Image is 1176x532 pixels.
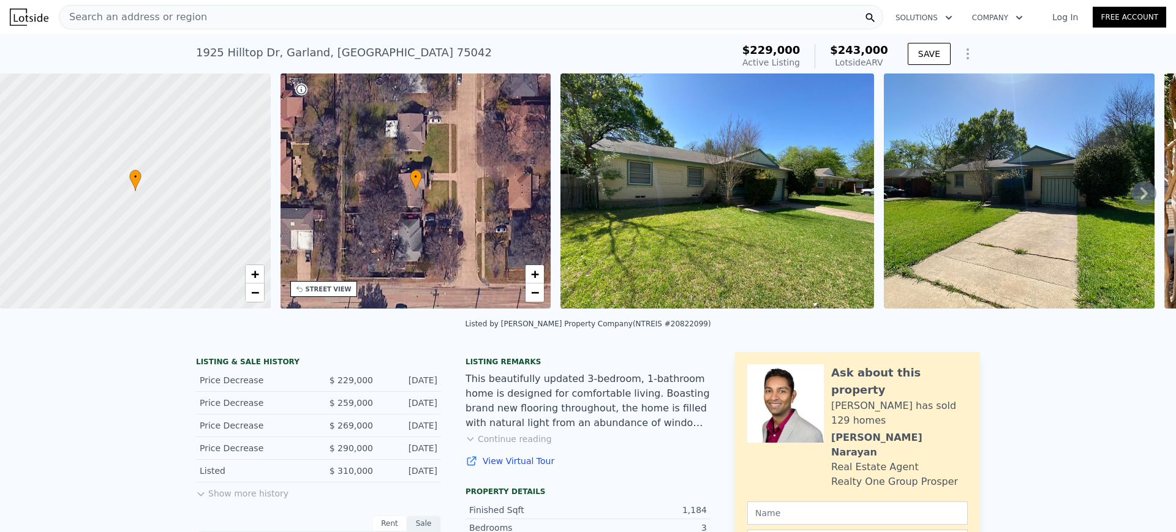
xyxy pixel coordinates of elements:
[831,364,968,399] div: Ask about this property
[383,442,437,454] div: [DATE]
[200,465,309,477] div: Listed
[1093,7,1166,28] a: Free Account
[10,9,48,26] img: Lotside
[742,58,800,67] span: Active Listing
[831,430,968,460] div: [PERSON_NAME] Narayan
[831,460,919,474] div: Real Estate Agent
[886,7,962,29] button: Solutions
[410,171,422,182] span: •
[466,455,710,467] a: View Virtual Tour
[830,43,888,56] span: $243,000
[831,474,958,489] div: Realty One Group Prosper
[526,283,544,302] a: Zoom out
[908,43,951,65] button: SAVE
[588,504,707,516] div: 1,184
[742,43,801,56] span: $229,000
[330,398,373,408] span: $ 259,000
[469,504,588,516] div: Finished Sqft
[196,482,288,500] button: Show more history
[383,465,437,477] div: [DATE]
[466,357,710,367] div: Listing remarks
[330,466,373,476] span: $ 310,000
[129,171,141,182] span: •
[410,170,422,191] div: •
[372,515,407,531] div: Rent
[830,56,888,69] div: Lotside ARV
[383,397,437,409] div: [DATE]
[407,515,441,531] div: Sale
[383,374,437,386] div: [DATE]
[531,285,539,300] span: −
[531,266,539,282] span: +
[330,443,373,453] span: $ 290,000
[884,73,1155,309] img: Sale: 157935505 Parcel: 112461473
[200,419,309,432] div: Price Decrease
[831,399,968,428] div: [PERSON_NAME] has sold 129 homes
[59,10,207,24] span: Search an address or region
[306,285,352,294] div: STREET VIEW
[956,42,980,66] button: Show Options
[962,7,1033,29] button: Company
[1038,11,1093,23] a: Log In
[747,501,968,525] input: Name
[251,285,258,300] span: −
[466,487,710,496] div: Property details
[383,419,437,432] div: [DATE]
[330,421,373,430] span: $ 269,000
[526,265,544,283] a: Zoom in
[560,73,874,309] img: Sale: 157935505 Parcel: 112461473
[246,283,264,302] a: Zoom out
[466,433,552,445] button: Continue reading
[246,265,264,283] a: Zoom in
[200,442,309,454] div: Price Decrease
[330,375,373,385] span: $ 229,000
[129,170,141,191] div: •
[465,320,710,328] div: Listed by [PERSON_NAME] Property Company (NTREIS #20822099)
[466,372,710,430] div: This beautifully updated 3-bedroom, 1-bathroom home is designed for comfortable living. Boasting ...
[196,357,441,369] div: LISTING & SALE HISTORY
[196,44,492,61] div: 1925 Hilltop Dr , Garland , [GEOGRAPHIC_DATA] 75042
[200,397,309,409] div: Price Decrease
[200,374,309,386] div: Price Decrease
[251,266,258,282] span: +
